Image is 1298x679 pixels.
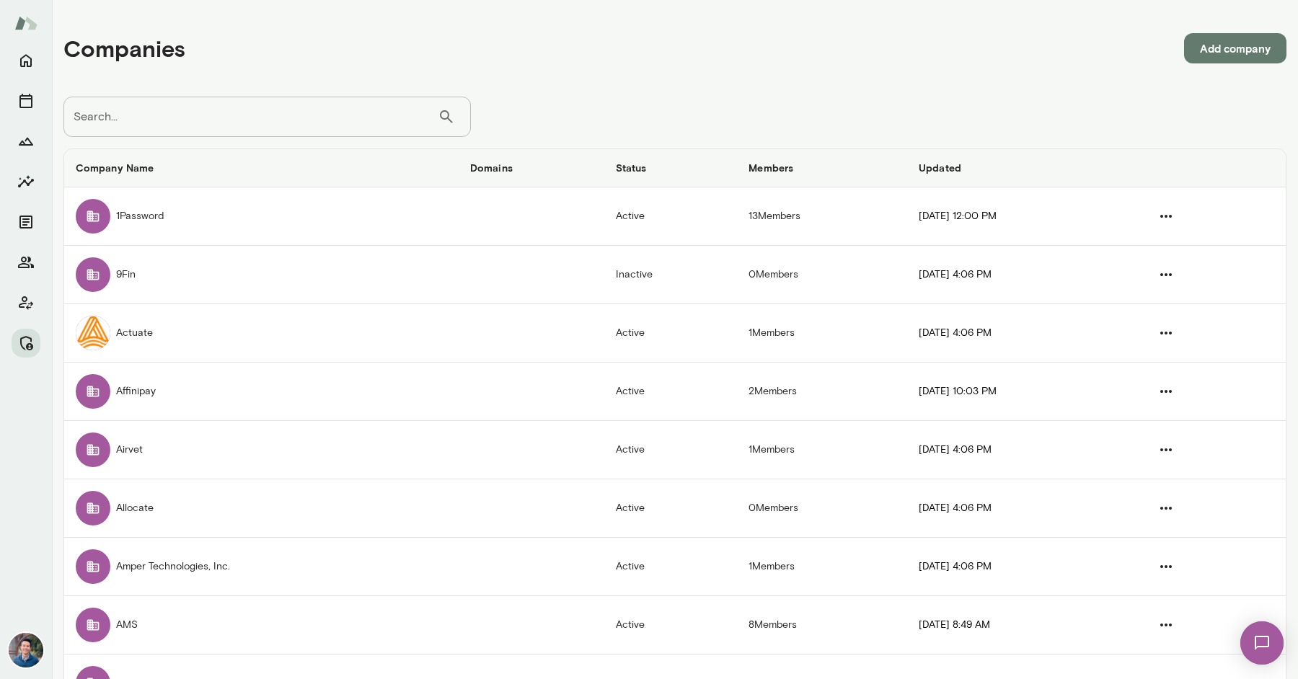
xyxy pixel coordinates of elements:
td: 2 Members [737,363,907,421]
td: Active [604,479,738,538]
button: Add company [1184,33,1286,63]
img: Mento [14,9,37,37]
h4: Companies [63,35,185,62]
td: [DATE] 4:06 PM [907,421,1131,479]
h6: Status [616,161,726,175]
td: 1 Members [737,304,907,363]
td: 8 Members [737,596,907,654]
td: Actuate [64,304,459,363]
button: Documents [12,208,40,236]
td: Allocate [64,479,459,538]
button: Home [12,46,40,75]
h6: Company Name [76,161,447,175]
td: Active [604,596,738,654]
button: Sessions [12,86,40,115]
td: 1 Members [737,421,907,479]
td: [DATE] 4:06 PM [907,246,1131,304]
td: [DATE] 4:06 PM [907,538,1131,596]
td: 1 Members [737,538,907,596]
button: Client app [12,288,40,317]
td: Active [604,538,738,596]
td: [DATE] 10:03 PM [907,363,1131,421]
td: [DATE] 4:06 PM [907,304,1131,363]
td: [DATE] 12:00 PM [907,187,1131,246]
td: Active [604,421,738,479]
td: 1Password [64,187,459,246]
td: Inactive [604,246,738,304]
h6: Members [749,161,896,175]
td: Airvet [64,421,459,479]
h6: Domains [470,161,593,175]
button: Manage [12,329,40,358]
td: [DATE] 8:49 AM [907,596,1131,654]
td: Active [604,187,738,246]
button: Members [12,248,40,277]
td: 0 Members [737,479,907,538]
h6: Updated [919,161,1120,175]
button: Insights [12,167,40,196]
td: Active [604,363,738,421]
td: 0 Members [737,246,907,304]
img: Alex Yu [9,633,43,667]
td: 13 Members [737,187,907,246]
td: Amper Technologies, Inc. [64,538,459,596]
td: [DATE] 4:06 PM [907,479,1131,538]
td: 9Fin [64,246,459,304]
td: Active [604,304,738,363]
button: Growth Plan [12,127,40,156]
td: Affinipay [64,363,459,421]
td: AMS [64,596,459,654]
